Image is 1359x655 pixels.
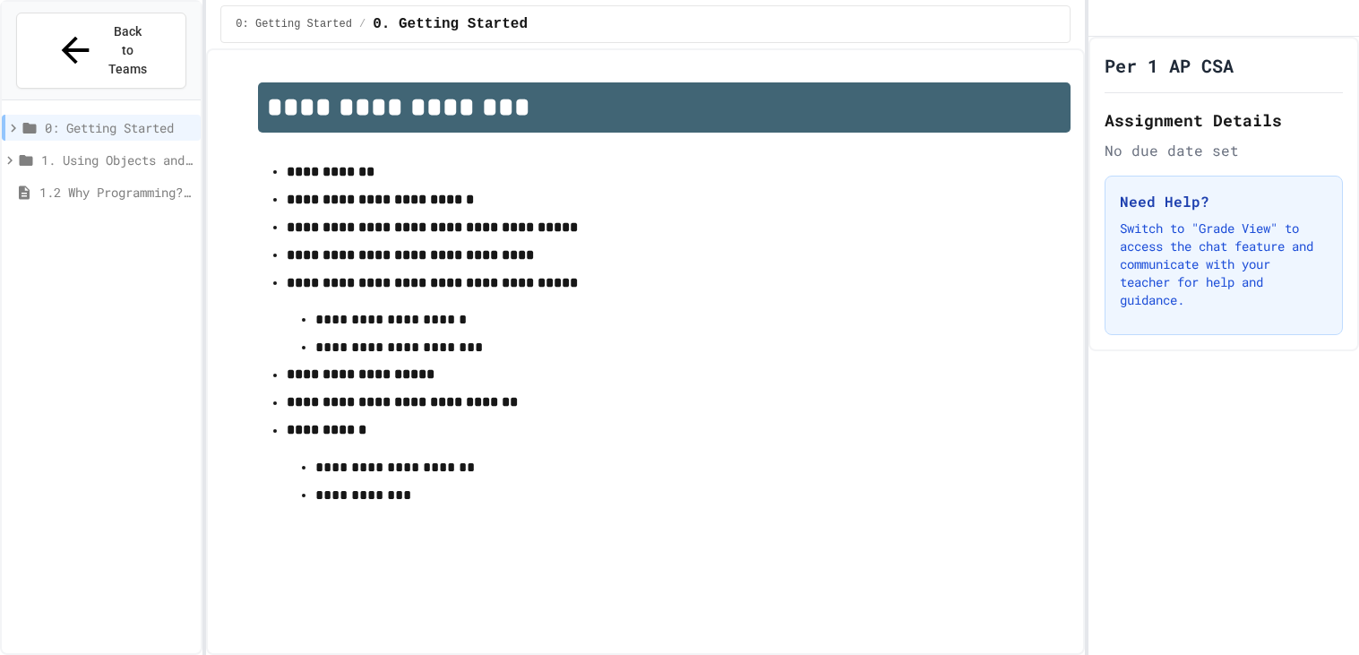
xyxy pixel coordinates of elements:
[1105,140,1343,161] div: No due date set
[16,13,186,89] button: Back to Teams
[373,13,528,35] span: 0. Getting Started
[236,17,352,31] span: 0: Getting Started
[359,17,366,31] span: /
[1120,220,1328,309] p: Switch to "Grade View" to access the chat feature and communicate with your teacher for help and ...
[1120,191,1328,212] h3: Need Help?
[1105,53,1234,78] h1: Per 1 AP CSA
[45,118,194,137] span: 0: Getting Started
[39,183,194,202] span: 1.2 Why Programming? Why [GEOGRAPHIC_DATA]?
[1105,108,1343,133] h2: Assignment Details
[41,151,194,169] span: 1. Using Objects and Methods
[107,22,149,79] span: Back to Teams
